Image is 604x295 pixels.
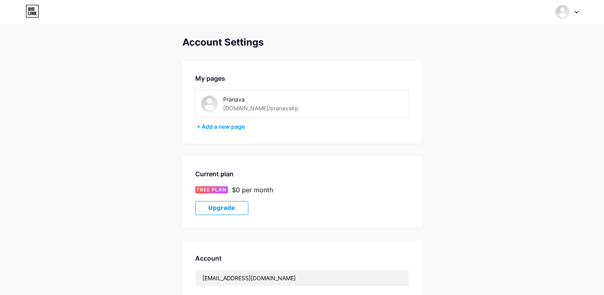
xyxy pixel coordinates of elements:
div: Pranava [223,95,320,104]
div: $0 per month [232,185,273,195]
div: [DOMAIN_NAME]/pranavakp [223,104,299,112]
span: FREE PLAN [197,186,226,193]
img: pranavakp [200,95,218,113]
div: Current plan [195,169,409,179]
div: Account Settings [182,37,422,48]
button: Upgrade [195,201,248,215]
div: + Add a new page [197,123,409,131]
span: Upgrade [208,205,235,211]
div: My pages [195,74,409,83]
div: Account [195,253,409,263]
img: pranavakp [555,4,570,20]
input: Email [196,270,409,286]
